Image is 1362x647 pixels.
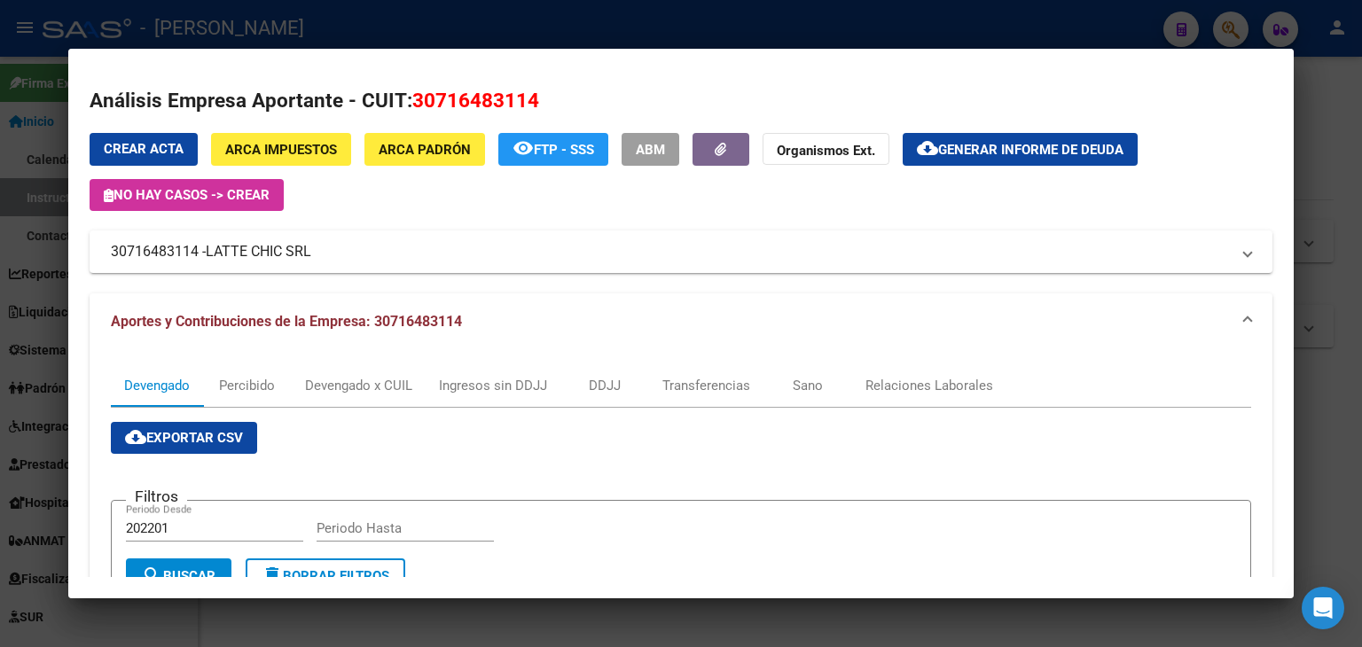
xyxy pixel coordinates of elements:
button: Crear Acta [90,133,198,166]
h3: Filtros [126,487,187,506]
strong: Organismos Ext. [777,143,875,159]
div: Sano [793,376,823,395]
button: Exportar CSV [111,422,257,454]
span: Generar informe de deuda [938,142,1123,158]
span: 30716483114 [412,89,539,112]
span: ABM [636,142,665,158]
span: Crear Acta [104,141,184,157]
div: Open Intercom Messenger [1302,587,1344,629]
mat-expansion-panel-header: Aportes y Contribuciones de la Empresa: 30716483114 [90,293,1272,350]
span: Aportes y Contribuciones de la Empresa: 30716483114 [111,313,462,330]
h2: Análisis Empresa Aportante - CUIT: [90,86,1272,116]
span: Exportar CSV [125,430,243,446]
button: ARCA Padrón [364,133,485,166]
mat-icon: cloud_download [125,426,146,448]
mat-panel-title: 30716483114 - [111,241,1230,262]
mat-icon: delete [262,565,283,586]
div: Devengado x CUIL [305,376,412,395]
button: ABM [622,133,679,166]
span: No hay casos -> Crear [104,187,270,203]
span: FTP - SSS [534,142,594,158]
div: Ingresos sin DDJJ [439,376,547,395]
div: Relaciones Laborales [865,376,993,395]
span: ARCA Impuestos [225,142,337,158]
div: Transferencias [662,376,750,395]
button: No hay casos -> Crear [90,179,284,211]
div: Devengado [124,376,190,395]
button: Buscar [126,558,231,594]
button: Organismos Ext. [763,133,889,166]
mat-icon: remove_red_eye [513,137,534,159]
span: LATTE CHIC SRL [206,241,311,262]
button: ARCA Impuestos [211,133,351,166]
mat-expansion-panel-header: 30716483114 -LATTE CHIC SRL [90,230,1272,273]
span: ARCA Padrón [379,142,471,158]
span: Borrar Filtros [262,568,389,584]
div: Percibido [219,376,275,395]
mat-icon: search [142,565,163,586]
button: Borrar Filtros [246,558,405,594]
span: Buscar [142,568,215,584]
button: Generar informe de deuda [903,133,1138,166]
button: FTP - SSS [498,133,608,166]
mat-icon: cloud_download [917,137,938,159]
div: DDJJ [589,376,621,395]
